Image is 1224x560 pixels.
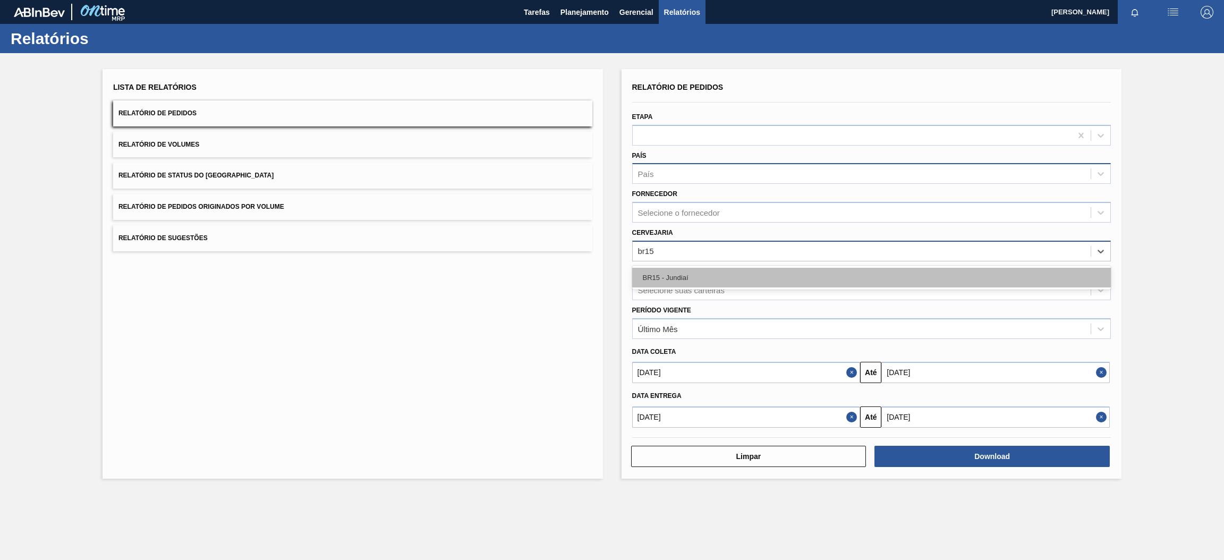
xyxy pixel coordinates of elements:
[632,268,1111,287] div: BR15 - Jundiaí
[664,6,700,19] span: Relatórios
[1096,406,1110,428] button: Close
[118,234,208,242] span: Relatório de Sugestões
[638,324,678,333] div: Último Mês
[524,6,550,19] span: Tarefas
[631,446,866,467] button: Limpar
[632,348,676,355] span: Data coleta
[118,172,274,179] span: Relatório de Status do [GEOGRAPHIC_DATA]
[113,225,592,251] button: Relatório de Sugestões
[118,141,199,148] span: Relatório de Volumes
[632,307,691,314] label: Período Vigente
[1118,5,1152,20] button: Notificações
[14,7,65,17] img: TNhmsLtSVTkK8tSr43FrP2fwEKptu5GPRR3wAAAABJRU5ErkJggg==
[632,362,861,383] input: dd/mm/yyyy
[874,446,1110,467] button: Download
[881,362,1110,383] input: dd/mm/yyyy
[881,406,1110,428] input: dd/mm/yyyy
[1201,6,1213,19] img: Logout
[1167,6,1179,19] img: userActions
[1096,362,1110,383] button: Close
[560,6,609,19] span: Planejamento
[632,83,724,91] span: Relatório de Pedidos
[113,100,592,126] button: Relatório de Pedidos
[846,406,860,428] button: Close
[638,208,720,217] div: Selecione o fornecedor
[632,113,653,121] label: Etapa
[632,152,647,159] label: País
[632,392,682,400] span: Data Entrega
[860,406,881,428] button: Até
[632,229,673,236] label: Cervejaria
[632,406,861,428] input: dd/mm/yyyy
[11,32,199,45] h1: Relatórios
[113,194,592,220] button: Relatório de Pedidos Originados por Volume
[113,83,197,91] span: Lista de Relatórios
[118,203,284,210] span: Relatório de Pedidos Originados por Volume
[638,169,654,179] div: País
[846,362,860,383] button: Close
[860,362,881,383] button: Até
[632,190,677,198] label: Fornecedor
[638,285,725,294] div: Selecione suas carteiras
[118,109,197,117] span: Relatório de Pedidos
[619,6,653,19] span: Gerencial
[113,132,592,158] button: Relatório de Volumes
[113,163,592,189] button: Relatório de Status do [GEOGRAPHIC_DATA]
